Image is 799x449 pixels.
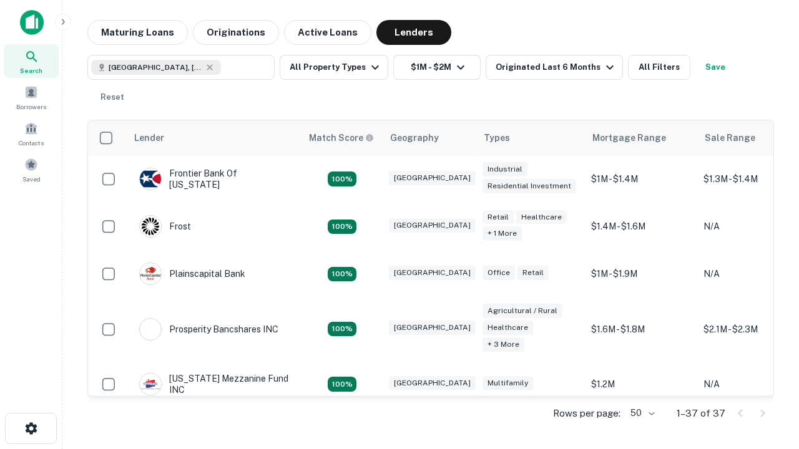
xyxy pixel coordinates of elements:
th: Mortgage Range [585,120,697,155]
a: Borrowers [4,80,59,114]
button: Lenders [376,20,451,45]
div: Plainscapital Bank [139,263,245,285]
div: Multifamily [483,376,533,390]
div: Healthcare [483,321,533,335]
button: Maturing Loans [87,20,188,45]
button: All Property Types [280,55,388,80]
div: Matching Properties: 4, hasApolloMatch: undefined [328,267,356,282]
div: + 3 more [483,337,524,352]
img: picture [140,263,161,284]
div: Office [483,266,515,280]
img: picture [140,216,161,237]
th: Capitalize uses an advanced AI algorithm to match your search with the best lender. The match sco... [301,120,383,155]
div: Lender [134,130,164,145]
div: [GEOGRAPHIC_DATA] [389,266,476,280]
div: Originated Last 6 Months [496,60,617,75]
span: Borrowers [16,102,46,112]
div: Matching Properties: 4, hasApolloMatch: undefined [328,220,356,234]
div: [GEOGRAPHIC_DATA] [389,171,476,185]
button: Active Loans [284,20,371,45]
div: Matching Properties: 4, hasApolloMatch: undefined [328,171,356,186]
td: $1.4M - $1.6M [585,203,697,250]
div: Frontier Bank Of [US_STATE] [139,168,289,190]
div: Agricultural / Rural [483,304,562,318]
div: [GEOGRAPHIC_DATA] [389,218,476,233]
button: Save your search to get updates of matches that match your search criteria. [695,55,735,80]
img: capitalize-icon.png [20,10,44,35]
div: Geography [390,130,439,145]
button: Reset [92,85,132,110]
img: picture [140,168,161,190]
div: Retail [517,266,549,280]
div: 50 [625,404,657,422]
th: Lender [127,120,301,155]
th: Geography [383,120,476,155]
div: [US_STATE] Mezzanine Fund INC [139,373,289,395]
p: Rows per page: [553,406,620,421]
div: Prosperity Bancshares INC [139,318,278,340]
div: Mortgage Range [592,130,666,145]
span: Search [20,65,42,75]
iframe: Chat Widget [737,349,799,409]
div: Sale Range [705,130,755,145]
div: + 1 more [483,226,522,241]
div: Capitalize uses an advanced AI algorithm to match your search with the best lender. The match sco... [309,131,374,145]
img: picture [140,374,161,395]
div: Frost [139,215,191,238]
h6: Match Score [309,131,371,145]
a: Contacts [4,117,59,150]
div: Matching Properties: 6, hasApolloMatch: undefined [328,322,356,337]
td: $1.2M [585,360,697,408]
span: Contacts [19,138,44,148]
p: 1–37 of 37 [677,406,725,421]
button: Originations [193,20,279,45]
span: [GEOGRAPHIC_DATA], [GEOGRAPHIC_DATA], [GEOGRAPHIC_DATA] [109,62,202,73]
div: [GEOGRAPHIC_DATA] [389,376,476,390]
div: Matching Properties: 5, hasApolloMatch: undefined [328,377,356,392]
img: picture [140,319,161,340]
td: $1.6M - $1.8M [585,297,697,360]
div: Types [484,130,510,145]
button: All Filters [628,55,690,80]
button: $1M - $2M [393,55,481,80]
td: $1M - $1.9M [585,250,697,297]
div: Residential Investment [483,179,576,193]
span: Saved [22,174,41,184]
div: Industrial [483,162,527,176]
div: Retail [483,210,514,224]
td: $1M - $1.4M [585,155,697,203]
button: Originated Last 6 Months [486,55,623,80]
div: [GEOGRAPHIC_DATA] [389,321,476,335]
th: Types [476,120,585,155]
div: Healthcare [516,210,567,224]
a: Saved [4,153,59,186]
a: Search [4,44,59,78]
